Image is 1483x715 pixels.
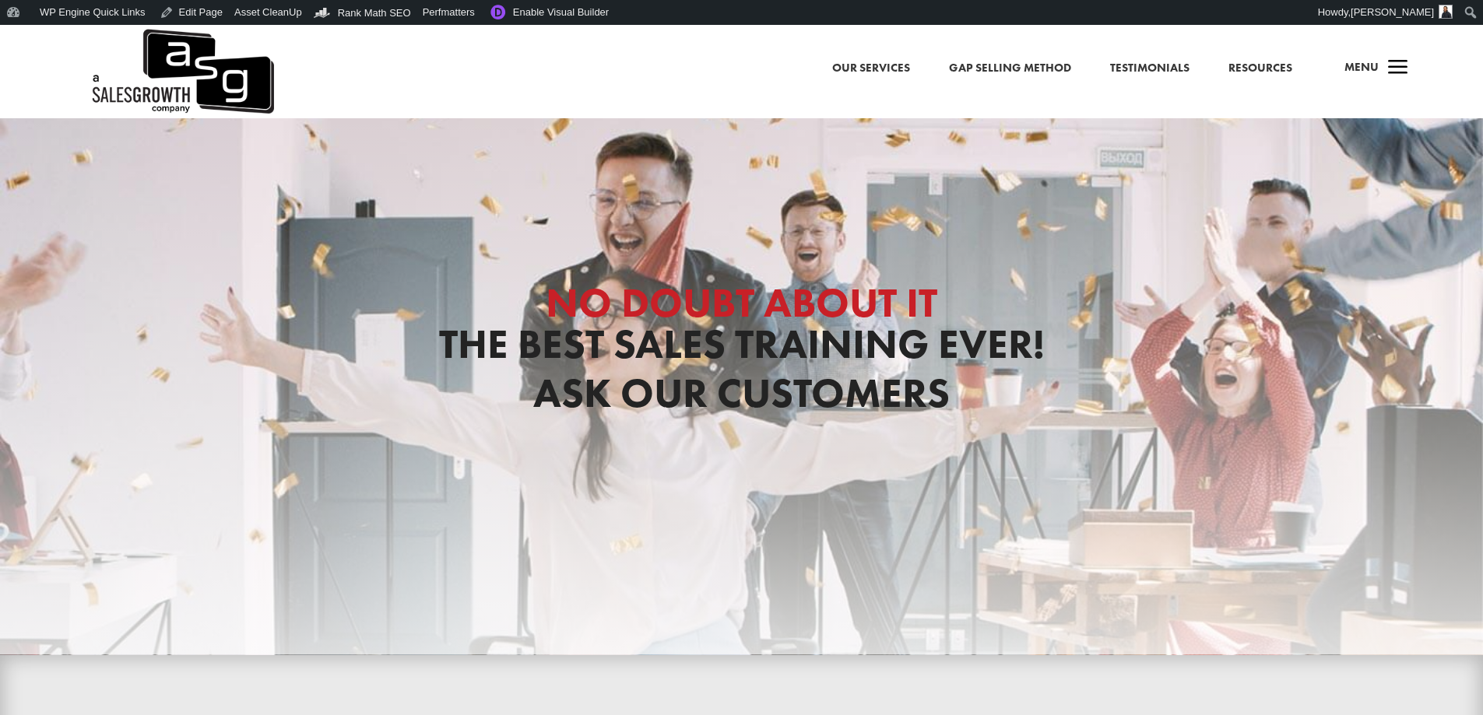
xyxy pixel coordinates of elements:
[90,25,274,118] img: ASG Co. Logo
[283,373,1200,422] h1: Ask Our Customers
[949,58,1071,79] a: Gap Selling Method
[1228,58,1292,79] a: Resources
[338,7,411,19] span: Rank Math SEO
[90,25,274,118] a: A Sales Growth Company Logo
[1110,58,1190,79] a: Testimonials
[832,58,910,79] a: Our Services
[1351,6,1434,18] span: [PERSON_NAME]
[546,276,937,329] span: No Doubt About It
[283,282,1200,373] h1: The Best Sales Training Ever!
[1344,59,1379,75] span: Menu
[1383,53,1414,84] span: a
